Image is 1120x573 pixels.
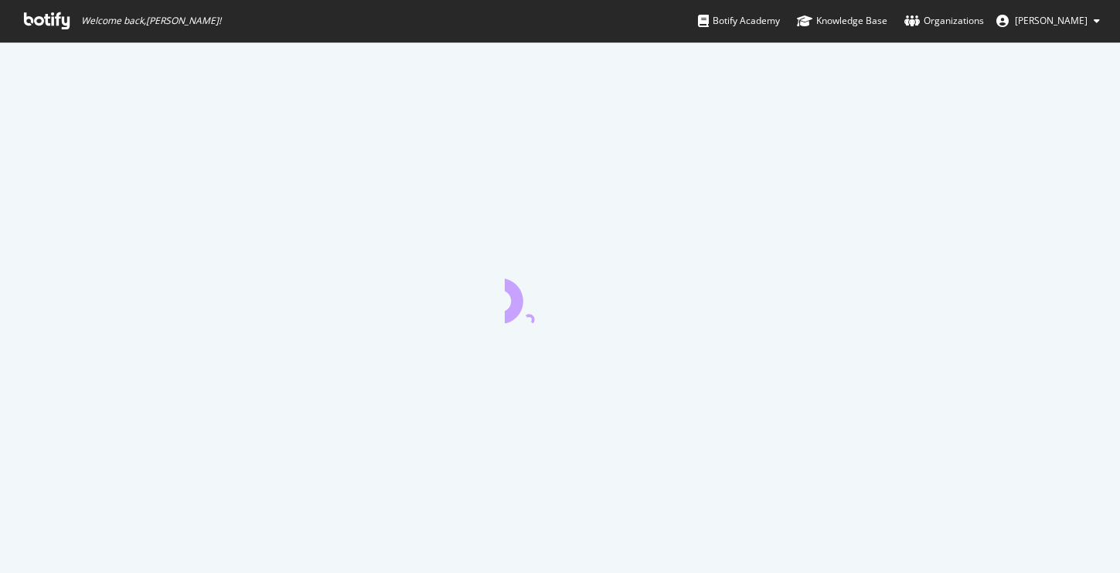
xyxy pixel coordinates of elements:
div: Botify Academy [698,13,780,29]
div: Knowledge Base [797,13,887,29]
div: animation [505,268,616,323]
span: Welcome back, [PERSON_NAME] ! [81,15,221,27]
div: Organizations [904,13,984,29]
span: Vlajko Knezic [1015,14,1088,27]
button: [PERSON_NAME] [984,9,1112,33]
